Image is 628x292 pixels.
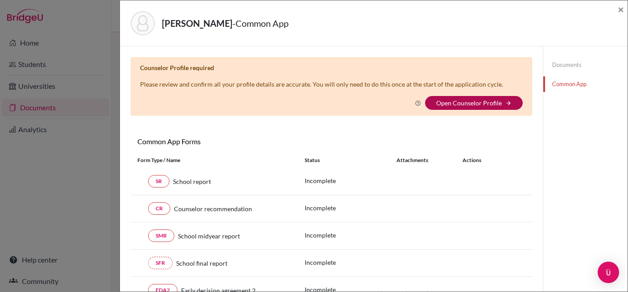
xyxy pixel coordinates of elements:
a: SR [148,175,169,188]
i: arrow_forward [505,100,512,106]
a: Documents [543,57,628,73]
button: Open Counselor Profilearrow_forward [425,96,523,110]
div: Actions [452,156,507,164]
p: Incomplete [305,258,397,267]
p: Please review and confirm all your profile details are accurate. You will only need to do this on... [140,79,503,89]
span: - Common App [232,18,289,29]
div: Status [305,156,397,164]
div: Attachments [397,156,452,164]
b: Counselor Profile required [140,64,214,71]
p: Incomplete [305,230,397,240]
a: Common App [543,76,628,92]
span: School midyear report [178,231,240,241]
div: Open Intercom Messenger [598,262,619,283]
span: School report [173,177,211,186]
strong: [PERSON_NAME] [162,18,232,29]
a: SMR [148,229,174,242]
span: × [618,3,624,16]
span: Counselor recommendation [174,204,252,213]
h6: Common App Forms [131,137,331,146]
a: SFR [148,257,173,269]
a: Open Counselor Profile [436,99,502,107]
div: Form Type / Name [131,156,298,164]
span: School final report [176,259,227,268]
p: Incomplete [305,176,397,185]
button: Close [618,4,624,15]
a: CR [148,202,170,215]
p: Incomplete [305,203,397,213]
